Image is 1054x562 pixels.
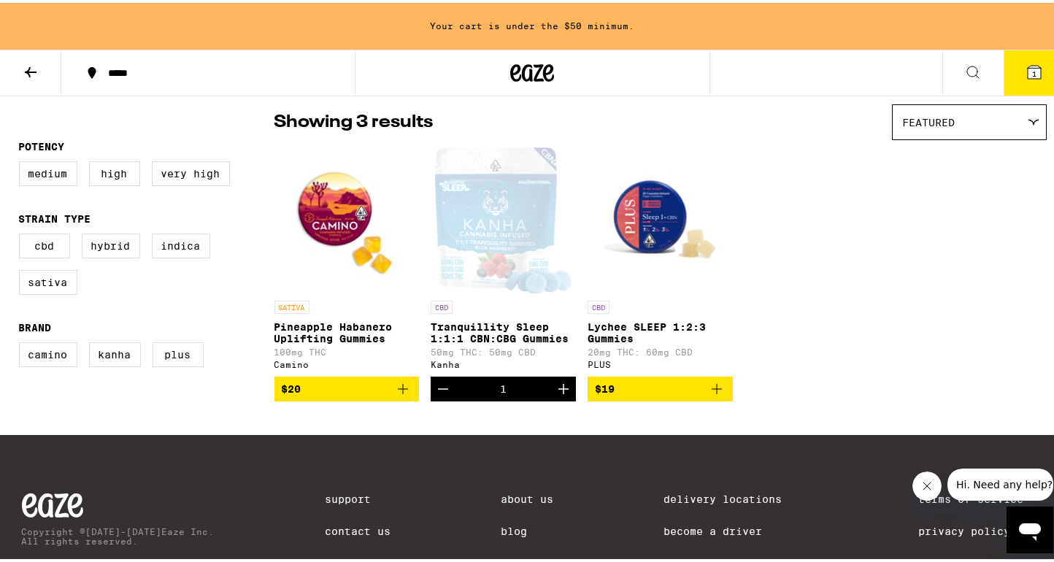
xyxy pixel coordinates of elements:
button: Add to bag [588,374,733,399]
label: CBD [19,231,70,255]
label: Indica [152,231,210,255]
p: Copyright © [DATE]-[DATE] Eaze Inc. All rights reserved. [22,524,215,543]
a: Contact Us [325,523,391,534]
iframe: Close message [912,469,942,498]
span: Featured [903,114,955,126]
label: Hybrid [82,231,140,255]
a: Privacy Policy [919,523,1044,534]
iframe: Message from company [947,466,1053,498]
label: Kanha [89,339,141,364]
p: SATIVA [274,298,309,311]
button: Add to bag [274,374,420,399]
a: Open page for Tranquillity Sleep 1:1:1 CBN:CBG Gummies from Kanha [431,145,576,374]
div: PLUS [588,357,733,366]
p: Pineapple Habanero Uplifting Gummies [274,318,420,342]
label: Camino [19,339,77,364]
label: High [89,158,140,183]
div: 1 [500,380,507,392]
button: Increment [551,374,576,399]
span: $20 [282,380,301,392]
p: Lychee SLEEP 1:2:3 Gummies [588,318,733,342]
a: Support [325,490,391,502]
a: Open page for Lychee SLEEP 1:2:3 Gummies from PLUS [588,145,733,374]
label: Very High [152,158,230,183]
p: CBD [588,298,609,311]
label: Sativa [19,267,77,292]
div: Kanha [431,357,576,366]
p: 20mg THC: 60mg CBD [588,344,733,354]
a: Delivery Locations [663,490,808,502]
button: Decrement [431,374,455,399]
a: Open page for Pineapple Habanero Uplifting Gummies from Camino [274,145,420,374]
p: Showing 3 results [274,107,434,132]
p: CBD [431,298,453,311]
legend: Potency [19,138,65,150]
a: Become a Driver [663,523,808,534]
legend: Brand [19,319,52,331]
span: 1 [1032,66,1036,75]
a: Blog [501,523,553,534]
div: Camino [274,357,420,366]
legend: Strain Type [19,210,91,222]
p: 50mg THC: 50mg CBD [431,344,576,354]
a: About Us [501,490,553,502]
img: Camino - Pineapple Habanero Uplifting Gummies [274,145,420,290]
label: Medium [19,158,77,183]
img: PLUS - Lychee SLEEP 1:2:3 Gummies [588,145,733,290]
iframe: Button to launch messaging window [1007,504,1053,550]
p: 100mg THC [274,344,420,354]
p: Tranquillity Sleep 1:1:1 CBN:CBG Gummies [431,318,576,342]
span: $19 [595,380,615,392]
label: PLUS [153,339,204,364]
